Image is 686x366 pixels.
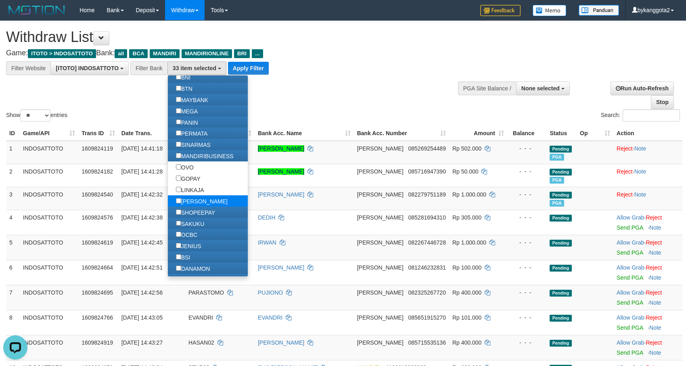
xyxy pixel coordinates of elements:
td: INDOSATTOTO [20,310,78,335]
td: INDOSATTOTO [20,141,78,164]
th: Game/API: activate to sort column ascending [20,126,78,141]
span: Copy 085281694310 to clipboard [408,214,446,221]
a: Send PGA [617,224,643,231]
span: Rp 502.000 [452,145,481,152]
a: Allow Grab [617,339,644,346]
a: Note [634,191,646,198]
td: · [613,164,682,187]
span: · [617,214,646,221]
td: · [613,210,682,235]
span: Rp 400.000 [452,289,481,296]
label: OVO [168,161,202,173]
span: 1609824540 [82,191,113,198]
span: Pending [550,290,571,297]
a: Run Auto-Refresh [611,82,674,95]
label: GOPAY [168,173,209,184]
button: [ITOTO] INDOSATTOTO [50,61,129,75]
span: Marked by bykanggota1 [550,177,564,184]
span: BCA [129,49,147,58]
span: [ITOTO] INDOSATTOTO [56,65,119,71]
td: INDOSATTOTO [20,285,78,310]
td: · [613,285,682,310]
span: BRI [234,49,250,58]
a: Allow Grab [617,214,644,221]
input: PANIN [176,119,181,125]
img: Button%20Memo.svg [533,5,567,16]
a: Reject [646,339,662,346]
td: INDOSATTOTO [20,235,78,260]
span: 1609824182 [82,168,113,175]
span: [PERSON_NAME] [357,191,404,198]
a: Reject [617,145,633,152]
h4: Game: Bank: [6,49,449,57]
input: GOPAY [176,176,181,181]
span: 1609824695 [82,289,113,296]
a: [PERSON_NAME] [258,145,304,152]
input: Search: [623,109,680,121]
span: Rp 305.000 [452,214,481,221]
td: · [613,260,682,285]
span: Pending [550,315,571,322]
a: Note [649,349,661,356]
a: Send PGA [617,274,643,281]
div: PGA Site Balance / [458,82,516,95]
span: EVANDRI [188,314,213,321]
span: Rp 1.000.000 [452,191,486,198]
input: [PERSON_NAME] [176,198,181,203]
a: Note [649,324,661,331]
input: BSI [176,254,181,259]
td: INDOSATTOTO [20,335,78,360]
a: Reject [646,289,662,296]
div: - - - [510,144,543,153]
span: [PERSON_NAME] [357,145,404,152]
a: IRWAN [258,239,276,246]
input: SHOPEEPAY [176,209,181,215]
input: SAKUKU [176,221,181,226]
label: MAYBANK [168,94,216,105]
a: PUJIONO [258,289,283,296]
span: [PERSON_NAME] [357,314,404,321]
span: Copy 085715535136 to clipboard [408,339,446,346]
label: JENIUS [168,240,209,251]
button: None selected [516,82,570,95]
div: - - - [510,213,543,222]
button: Open LiveChat chat widget [3,3,27,27]
span: Pending [550,265,571,272]
input: MAYBANK [176,97,181,102]
span: Pending [550,192,571,199]
span: Copy 082279751189 to clipboard [408,191,446,198]
span: 1609824119 [82,145,113,152]
button: 33 item selected [167,61,226,75]
input: OVO [176,164,181,169]
span: Pending [550,340,571,347]
a: Reject [646,214,662,221]
td: · [613,335,682,360]
span: None selected [521,85,560,92]
td: · [613,187,682,210]
label: BSI [168,251,198,263]
span: Copy 085269254489 to clipboard [408,145,446,152]
td: · [613,141,682,164]
a: Send PGA [617,249,643,256]
span: Rp 50.000 [452,168,479,175]
a: Reject [646,264,662,271]
a: Reject [646,314,662,321]
div: Filter Bank [130,61,167,75]
span: Pending [550,215,571,222]
input: JENIUS [176,243,181,248]
span: PARASTOMO [188,289,224,296]
label: [PERSON_NAME] [168,195,236,207]
span: Copy 085651915270 to clipboard [408,314,446,321]
label: DANAMON [168,263,218,274]
a: Allow Grab [617,239,644,246]
div: - - - [510,167,543,176]
span: [DATE] 14:42:51 [121,264,163,271]
a: Note [634,168,646,175]
button: Apply Filter [228,62,269,75]
a: Reject [646,239,662,246]
input: LINKAJA [176,187,181,192]
span: Rp 100.000 [452,264,481,271]
img: MOTION_logo.png [6,4,67,16]
a: Allow Grab [617,264,644,271]
span: MANDIRI [150,49,180,58]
